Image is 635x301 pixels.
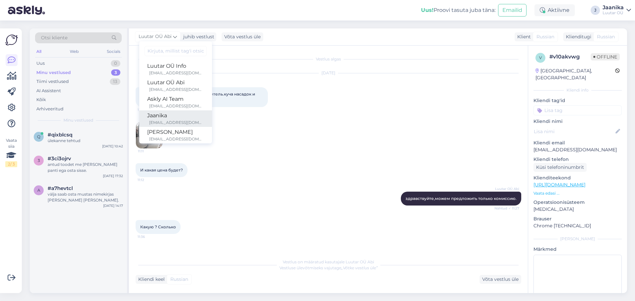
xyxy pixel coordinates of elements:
div: Luutar OÜ [603,10,624,16]
div: Klienditugi [563,33,591,40]
span: Vestluse ülevõtmiseks vajutage [279,265,378,270]
div: [EMAIL_ADDRESS][DOMAIN_NAME] [149,120,204,126]
div: Socials [106,47,122,56]
span: #a7hevtcl [48,185,73,191]
input: Lisa tag [533,105,622,115]
div: Aktiivne [534,4,575,16]
span: #qixblcsq [48,132,72,138]
p: [MEDICAL_DATA] [533,206,622,213]
div: Küsi telefoninumbrit [533,163,587,172]
div: Luutar OÜ Info [147,62,204,70]
div: Võta vestlus üle [222,32,263,41]
p: Vaata edasi ... [533,190,622,196]
span: #3ci3ojrv [48,156,71,162]
input: Kirjuta, millist tag'i otsid [145,46,207,56]
span: Luutar OÜ Abi [494,186,519,191]
p: Klienditeekond [533,174,622,181]
div: Kõik [36,96,46,103]
a: [URL][DOMAIN_NAME] [533,182,585,188]
a: Luutar OÜ Info[EMAIL_ADDRESS][DOMAIN_NAME] [139,61,212,77]
span: v [539,55,542,60]
div: Web [68,47,80,56]
p: Operatsioonisüsteem [533,199,622,206]
div: 13 [110,78,120,85]
div: Arhiveeritud [36,106,63,112]
div: 2 / 3 [5,161,17,167]
div: Vestlus algas [136,56,521,62]
div: [EMAIL_ADDRESS][DOMAIN_NAME] [149,103,204,109]
div: [EMAIL_ADDRESS][DOMAIN_NAME] [149,136,204,142]
div: # v10akvwg [549,53,591,61]
i: „Võtke vestlus üle” [341,265,378,270]
div: Uus [36,60,45,67]
div: [EMAIL_ADDRESS][DOMAIN_NAME] [149,70,204,76]
p: Kliendi telefon [533,156,622,163]
div: ülekanne tehtud [48,138,123,144]
div: [EMAIL_ADDRESS][DOMAIN_NAME] [149,87,204,93]
a: Askly AI Team[EMAIL_ADDRESS][DOMAIN_NAME] [139,94,212,110]
span: 11:12 [138,177,162,182]
p: Kliendi tag'id [533,97,622,104]
div: [GEOGRAPHIC_DATA], [GEOGRAPHIC_DATA] [535,67,615,81]
div: antud toodet me [PERSON_NAME] panti ega osta sisse. [48,162,123,173]
div: AI Assistent [36,88,61,94]
div: välja saab osta mustas nimekirjas [PERSON_NAME] [PERSON_NAME]. [48,191,123,203]
div: Minu vestlused [36,69,71,76]
span: Russian [597,33,615,40]
span: 11:36 [138,234,162,239]
span: Vestlus on määratud kasutajale Luutar OÜ Abi [283,259,374,264]
span: И какая цена будет? [140,168,183,172]
span: Luutar OÜ Abi [139,33,172,40]
div: Jaanika [147,112,204,120]
p: Kliendi email [533,139,622,146]
a: JaanikaLuutar OÜ [603,5,631,16]
div: [DATE] [136,70,521,76]
div: Proovi tasuta juba täna: [421,6,495,14]
div: 0 [111,60,120,67]
div: Klient [515,33,531,40]
span: 11:11 [138,107,162,112]
span: 11:11 [138,149,163,154]
div: 3 [111,69,120,76]
div: [DATE] 14:17 [103,203,123,208]
span: Russian [536,33,554,40]
div: Kliendi info [533,87,622,93]
p: Brauser [533,215,622,222]
span: здравствуйте,можем предложить только комиссию. [405,196,517,201]
div: [PERSON_NAME] [533,236,622,242]
button: Emailid [498,4,527,17]
div: [DATE] 17:32 [103,173,123,178]
a: Luutar OÜ Abi[EMAIL_ADDRESS][DOMAIN_NAME] [139,77,212,94]
span: q [37,134,40,139]
div: Luutar OÜ Abi [147,79,204,87]
div: All [35,47,43,56]
span: Otsi kliente [41,34,67,41]
b: Uus! [421,7,434,13]
div: Vaata siia [5,137,17,167]
p: Kliendi nimi [533,118,622,125]
span: a [37,188,40,193]
img: Askly Logo [5,34,18,46]
span: Russian [170,276,188,283]
div: Kliendi keel [136,276,165,283]
p: Märkmed [533,246,622,253]
a: [PERSON_NAME][EMAIL_ADDRESS][DOMAIN_NAME] [139,127,212,143]
span: Nähtud ✓ 11:27 [494,206,519,211]
p: [EMAIL_ADDRESS][DOMAIN_NAME] [533,146,622,153]
div: Askly AI Team [147,95,204,103]
div: Jaanika [603,5,624,10]
span: 3 [38,158,40,163]
input: Lisa nimi [534,128,614,135]
div: Võta vestlus üle [480,275,521,284]
div: Tiimi vestlused [36,78,69,85]
div: [DATE] 10:42 [102,144,123,149]
div: juhib vestlust [181,33,214,40]
span: Offline [591,53,620,60]
a: Jaanika[EMAIL_ADDRESS][DOMAIN_NAME] [139,110,212,127]
div: J [591,6,600,15]
div: [PERSON_NAME] [147,128,204,136]
span: Minu vestlused [63,117,93,123]
img: Attachment [136,122,162,148]
span: Какую ? Сколько [140,224,176,229]
p: Chrome [TECHNICAL_ID] [533,222,622,229]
